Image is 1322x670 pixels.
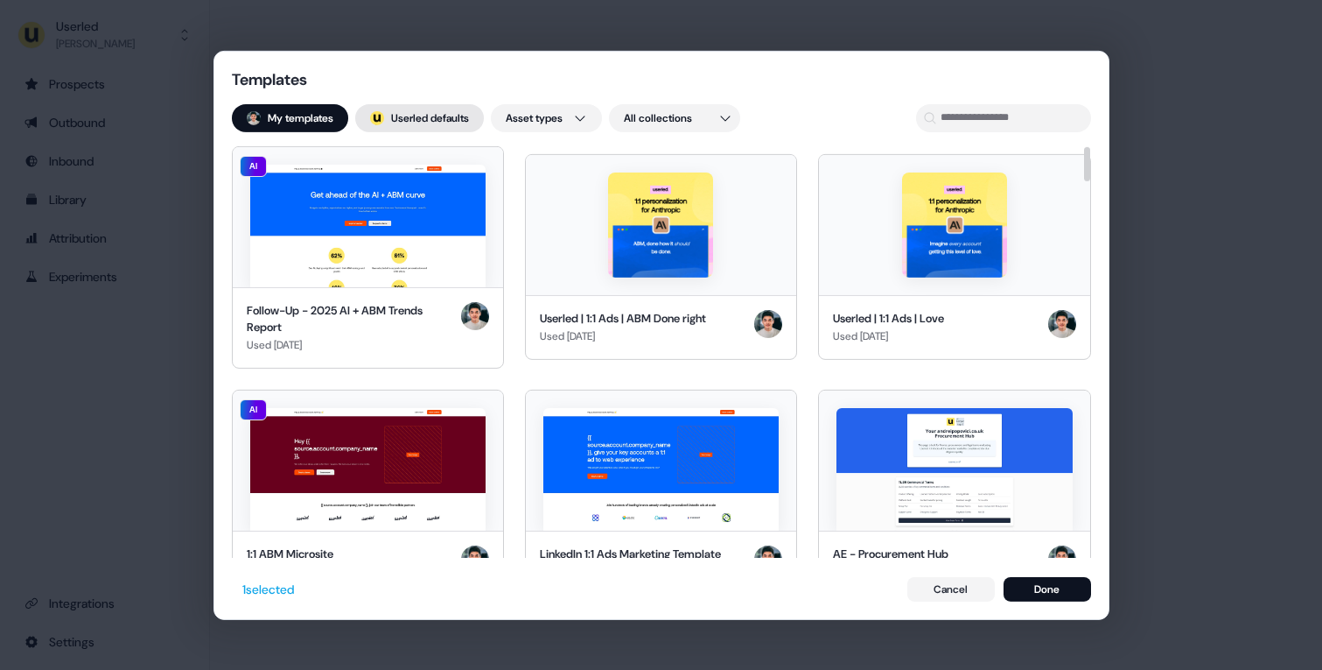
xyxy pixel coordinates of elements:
[370,110,384,124] img: userled logo
[355,103,484,131] button: userled logo;Userled defaults
[232,68,407,89] div: Templates
[232,145,504,368] button: Follow-Up - 2025 AI + ABM Trends ReportAIFollow-Up - 2025 AI + ABM Trends ReportUsed [DATE]Vincent
[833,310,944,328] div: Userled | 1:1 Ads | Love
[833,328,944,345] div: Used [DATE]
[609,103,740,131] button: All collections
[247,301,454,335] div: Follow-Up - 2025 AI + ABM Trends Report
[833,545,948,562] div: AE - Procurement Hub
[754,545,782,573] img: Vincent
[247,110,261,124] img: Vincent
[242,581,294,598] div: 1 selected
[247,335,454,353] div: Used [DATE]
[370,110,384,124] div: ;
[1048,545,1076,573] img: Vincent
[525,145,797,368] button: Userled | 1:1 Ads | ABM Done rightUserled | 1:1 Ads | ABM Done rightUsed [DATE]Vincent
[836,407,1072,530] img: AE - Procurement Hub
[525,389,797,595] button: LinkedIn 1:1 Ads Marketing TemplateLinkedIn 1:1 Ads Marketing TemplateVincent
[818,145,1090,368] button: Userled | 1:1 Ads | LoveUserled | 1:1 Ads | LoveUsed [DATE]Vincent
[250,164,486,286] img: Follow-Up - 2025 AI + ABM Trends Report
[902,173,1007,278] img: Userled | 1:1 Ads | Love
[240,155,268,176] div: AI
[1048,310,1076,338] img: Vincent
[232,575,304,603] button: 1selected
[754,310,782,338] img: Vincent
[907,577,995,602] button: Cancel
[818,389,1090,595] button: AE - Procurement HubAE - Procurement HubVincent
[461,545,489,573] img: Vincent
[461,301,489,329] img: Vincent
[491,103,602,131] button: Asset types
[540,310,706,328] div: Userled | 1:1 Ads | ABM Done right
[240,398,268,420] div: AI
[232,389,504,595] button: 1:1 ABM MicrositeAI1:1 ABM MicrositeVincent
[608,173,713,278] img: Userled | 1:1 Ads | ABM Done right
[1004,577,1091,602] button: Done
[232,103,348,131] button: My templates
[543,407,779,530] img: LinkedIn 1:1 Ads Marketing Template
[247,545,333,562] div: 1:1 ABM Microsite
[624,109,692,126] span: All collections
[250,407,486,530] img: 1:1 ABM Microsite
[540,545,721,562] div: LinkedIn 1:1 Ads Marketing Template
[540,328,706,345] div: Used [DATE]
